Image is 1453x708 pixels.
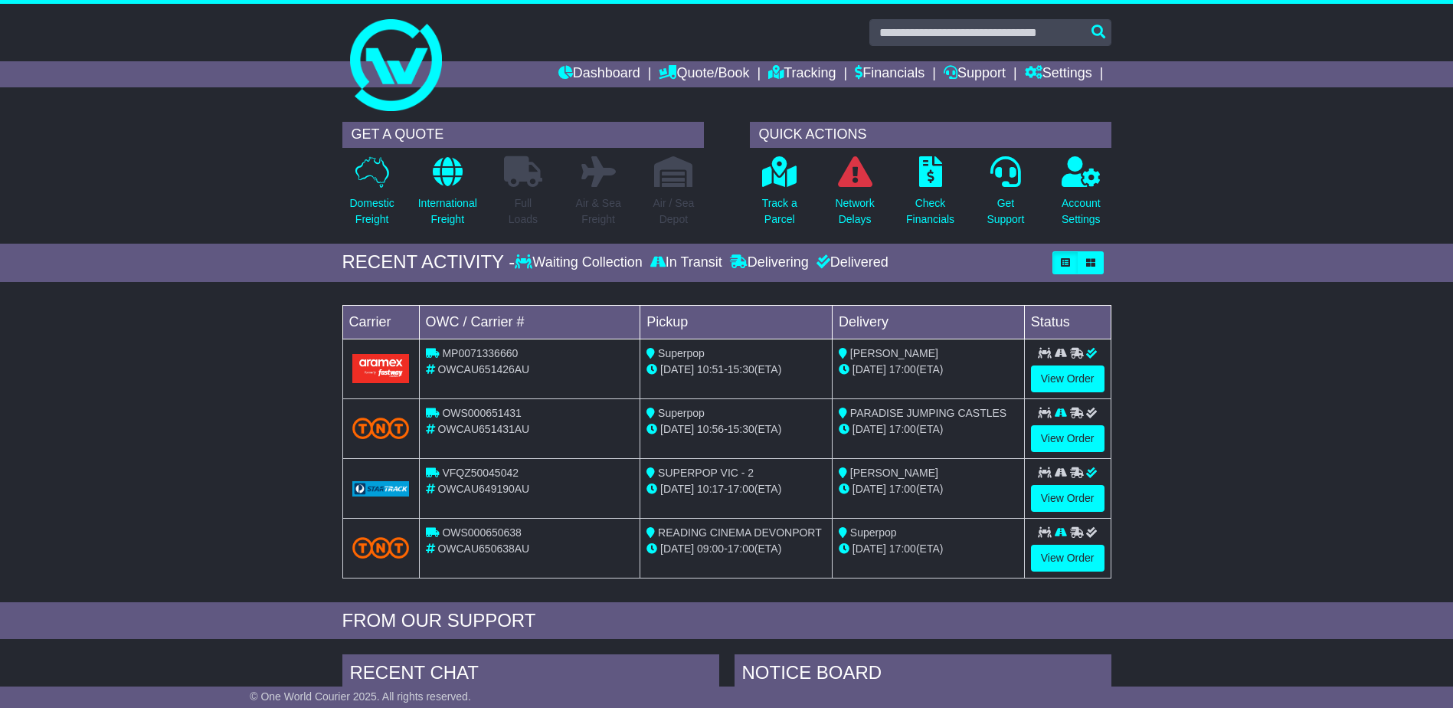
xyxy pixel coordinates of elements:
[342,251,515,274] div: RECENT ACTIVITY -
[1062,195,1101,228] p: Account Settings
[442,347,518,359] span: MP0071336660
[352,418,410,438] img: TNT_Domestic.png
[850,467,938,479] span: [PERSON_NAME]
[839,421,1018,438] div: (ETA)
[660,363,694,375] span: [DATE]
[646,481,826,497] div: - (ETA)
[653,195,695,228] p: Air / Sea Depot
[728,483,754,495] span: 17:00
[835,195,874,228] p: Network Delays
[349,195,394,228] p: Domestic Freight
[1031,485,1104,512] a: View Order
[944,61,1006,87] a: Support
[558,61,640,87] a: Dashboard
[855,61,924,87] a: Financials
[986,156,1025,236] a: GetSupport
[342,122,704,148] div: GET A QUOTE
[646,362,826,378] div: - (ETA)
[658,467,754,479] span: SUPERPOP VIC - 2
[437,423,529,435] span: OWCAU651431AU
[697,483,724,495] span: 10:17
[342,610,1111,632] div: FROM OUR SUPPORT
[850,526,897,539] span: Superpop
[640,305,833,339] td: Pickup
[852,542,886,555] span: [DATE]
[659,61,749,87] a: Quote/Book
[660,483,694,495] span: [DATE]
[352,537,410,558] img: TNT_Domestic.png
[697,423,724,435] span: 10:56
[906,195,954,228] p: Check Financials
[437,542,529,555] span: OWCAU650638AU
[852,423,886,435] span: [DATE]
[658,526,822,539] span: READING CINEMA DEVONPORT
[515,254,646,271] div: Waiting Collection
[1061,156,1101,236] a: AccountSettings
[889,542,916,555] span: 17:00
[852,483,886,495] span: [DATE]
[834,156,875,236] a: NetworkDelays
[646,254,726,271] div: In Transit
[437,483,529,495] span: OWCAU649190AU
[417,156,478,236] a: InternationalFreight
[839,481,1018,497] div: (ETA)
[1031,425,1104,452] a: View Order
[442,526,522,539] span: OWS000650638
[342,654,719,696] div: RECENT CHAT
[437,363,529,375] span: OWCAU651426AU
[750,122,1111,148] div: QUICK ACTIONS
[889,483,916,495] span: 17:00
[852,363,886,375] span: [DATE]
[905,156,955,236] a: CheckFinancials
[735,654,1111,696] div: NOTICE BOARD
[839,362,1018,378] div: (ETA)
[832,305,1024,339] td: Delivery
[1025,61,1092,87] a: Settings
[419,305,640,339] td: OWC / Carrier #
[418,195,477,228] p: International Freight
[1024,305,1111,339] td: Status
[660,542,694,555] span: [DATE]
[889,363,916,375] span: 17:00
[646,421,826,438] div: - (ETA)
[352,354,410,382] img: Aramex.png
[850,347,938,359] span: [PERSON_NAME]
[646,541,826,557] div: - (ETA)
[768,61,836,87] a: Tracking
[728,423,754,435] span: 15:30
[1031,545,1104,572] a: View Order
[987,195,1024,228] p: Get Support
[850,407,1006,419] span: PARADISE JUMPING CASTLES
[504,195,542,228] p: Full Loads
[839,541,1018,557] div: (ETA)
[697,542,724,555] span: 09:00
[1031,365,1104,392] a: View Order
[889,423,916,435] span: 17:00
[761,156,798,236] a: Track aParcel
[442,407,522,419] span: OWS000651431
[762,195,797,228] p: Track a Parcel
[250,690,471,703] span: © One World Courier 2025. All rights reserved.
[660,423,694,435] span: [DATE]
[658,407,705,419] span: Superpop
[576,195,621,228] p: Air & Sea Freight
[728,542,754,555] span: 17:00
[728,363,754,375] span: 15:30
[658,347,705,359] span: Superpop
[442,467,519,479] span: VFQZ50045042
[726,254,813,271] div: Delivering
[813,254,888,271] div: Delivered
[352,481,410,497] img: GetCarrierServiceLogo
[342,305,419,339] td: Carrier
[697,363,724,375] span: 10:51
[349,156,394,236] a: DomesticFreight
